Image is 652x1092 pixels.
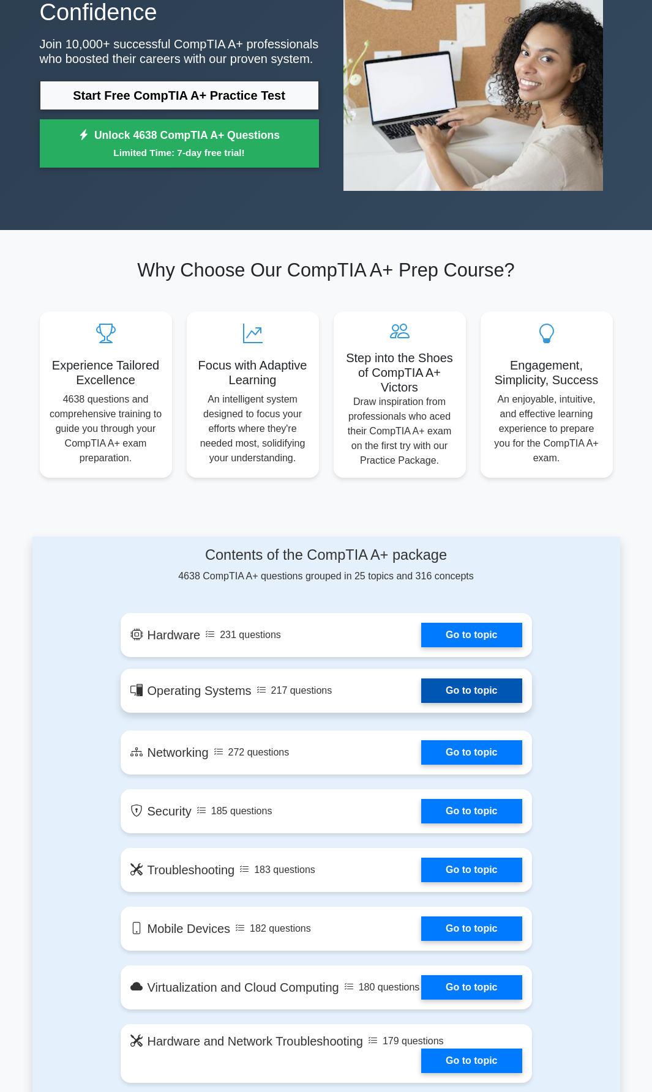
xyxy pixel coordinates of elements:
p: Join 10,000+ successful CompTIA A+ professionals who boosted their careers with our proven system. [40,37,319,66]
a: Go to topic [421,1049,522,1073]
h5: Engagement, Simplicity, Success [490,358,603,387]
small: Limited Time: 7-day free trial! [55,146,304,160]
div: 4638 CompTIA A+ questions grouped in 25 topics and 316 concepts [121,546,532,583]
p: 4638 questions and comprehensive training to guide you through your CompTIA A+ exam preparation. [50,392,162,466]
h2: Why Choose Our CompTIA A+ Prep Course? [40,259,613,282]
a: Start Free CompTIA A+ Practice Test [40,81,319,110]
a: Unlock 4638 CompTIA A+ QuestionsLimited Time: 7-day free trial! [40,119,319,168]
a: Go to topic [421,975,522,1000]
a: Go to topic [421,623,522,647]
h5: Step into the Shoes of CompTIA A+ Victors [343,351,456,395]
p: An intelligent system designed to focus your efforts where they're needed most, solidifying your ... [197,392,309,466]
h5: Experience Tailored Excellence [50,358,162,387]
a: Go to topic [421,678,522,703]
a: Go to topic [421,916,522,941]
h4: Contents of the CompTIA A+ package [121,546,532,563]
a: Go to topic [421,799,522,823]
a: Go to topic [421,858,522,882]
p: An enjoyable, intuitive, and effective learning experience to prepare you for the CompTIA A+ exam. [490,392,603,466]
h5: Focus with Adaptive Learning [197,358,309,387]
a: Go to topic [421,740,522,765]
p: Draw inspiration from professionals who aced their CompTIA A+ exam on the first try with our Prac... [343,395,456,468]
